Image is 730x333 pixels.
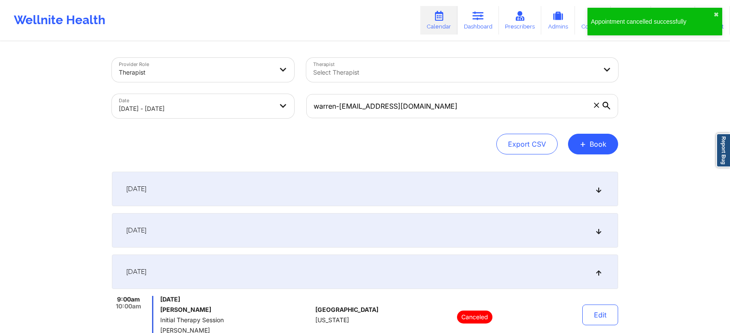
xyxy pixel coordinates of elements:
[126,267,146,276] span: [DATE]
[315,317,349,324] span: [US_STATE]
[306,94,618,118] input: Search by patient email
[126,185,146,193] span: [DATE]
[582,305,618,325] button: Edit
[591,17,714,26] div: Appointment cancelled successfully
[575,6,611,35] a: Coaches
[126,226,146,235] span: [DATE]
[499,6,542,35] a: Prescribers
[714,11,719,18] button: close
[116,303,141,310] span: 10:00am
[315,306,378,313] span: [GEOGRAPHIC_DATA]
[160,317,312,324] span: Initial Therapy Session
[457,6,499,35] a: Dashboard
[119,63,273,82] div: Therapist
[457,311,492,324] p: Canceled
[496,134,558,154] button: Export CSV
[568,134,618,154] button: +Book
[160,306,312,313] h6: [PERSON_NAME]
[160,296,312,303] span: [DATE]
[716,133,730,167] a: Report Bug
[541,6,575,35] a: Admins
[580,141,586,146] span: +
[420,6,457,35] a: Calendar
[117,296,140,303] span: 9:00am
[119,99,273,118] div: [DATE] - [DATE]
